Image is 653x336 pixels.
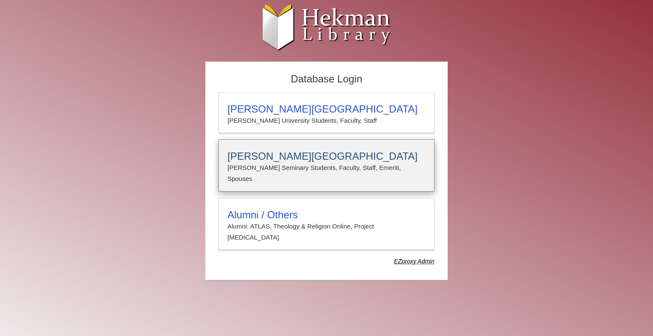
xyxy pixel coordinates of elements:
[227,103,426,115] h3: [PERSON_NAME][GEOGRAPHIC_DATA]
[227,150,426,162] h3: [PERSON_NAME][GEOGRAPHIC_DATA]
[227,115,426,126] p: [PERSON_NAME] University Students, Faculty, Staff
[227,221,426,243] p: Alumni: ATLAS, Theology & Religion Online, Project [MEDICAL_DATA]
[394,258,434,265] dfn: Use Alumni login
[227,209,426,243] summary: Alumni / OthersAlumni: ATLAS, Theology & Religion Online, Project [MEDICAL_DATA]
[219,139,434,192] a: [PERSON_NAME][GEOGRAPHIC_DATA][PERSON_NAME] Seminary Students, Faculty, Staff, Emeriti, Spouses
[214,71,439,88] h2: Database Login
[219,92,434,133] a: [PERSON_NAME][GEOGRAPHIC_DATA][PERSON_NAME] University Students, Faculty, Staff
[227,209,426,221] h3: Alumni / Others
[227,162,426,185] p: [PERSON_NAME] Seminary Students, Faculty, Staff, Emeriti, Spouses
